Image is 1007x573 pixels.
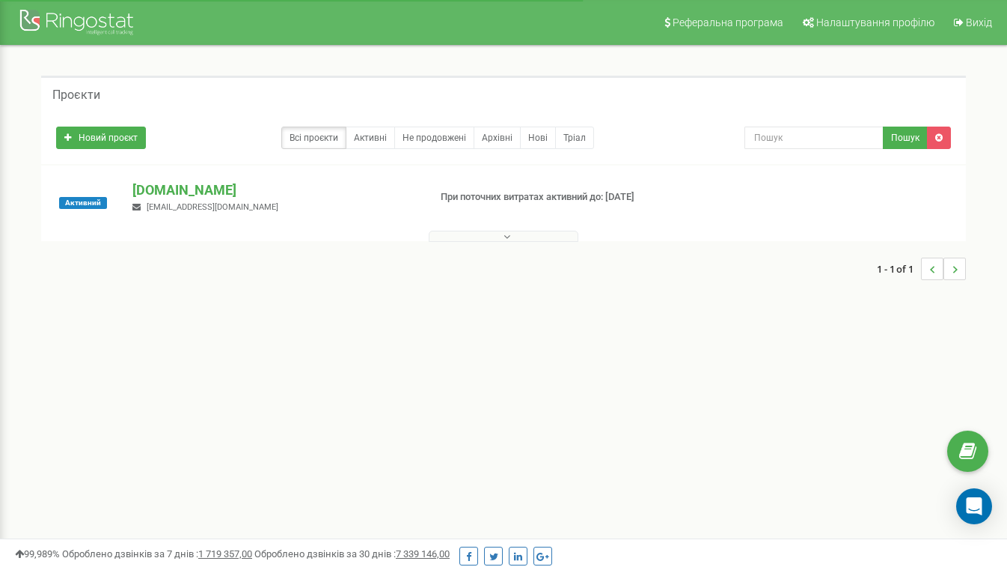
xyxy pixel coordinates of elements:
h5: Проєкти [52,88,100,102]
a: Всі проєкти [281,127,346,149]
span: Активний [59,197,107,209]
u: 1 719 357,00 [198,548,252,560]
span: Налаштування профілю [816,16,934,28]
span: Вихід [966,16,992,28]
a: Не продовжені [394,127,474,149]
input: Пошук [744,127,884,149]
a: Активні [346,127,395,149]
span: Реферальна програма [673,16,783,28]
button: Пошук [883,127,928,149]
a: Тріал [555,127,594,149]
span: 1 - 1 of 1 [877,258,921,280]
div: Open Intercom Messenger [956,488,992,524]
p: [DOMAIN_NAME] [132,181,416,200]
span: Оброблено дзвінків за 30 днів : [254,548,450,560]
p: При поточних витратах активний до: [DATE] [441,190,648,204]
nav: ... [877,243,966,295]
a: Новий проєкт [56,127,146,149]
u: 7 339 146,00 [396,548,450,560]
a: Архівні [474,127,521,149]
a: Нові [520,127,556,149]
span: 99,989% [15,548,60,560]
span: Оброблено дзвінків за 7 днів : [62,548,252,560]
span: [EMAIL_ADDRESS][DOMAIN_NAME] [147,202,278,212]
